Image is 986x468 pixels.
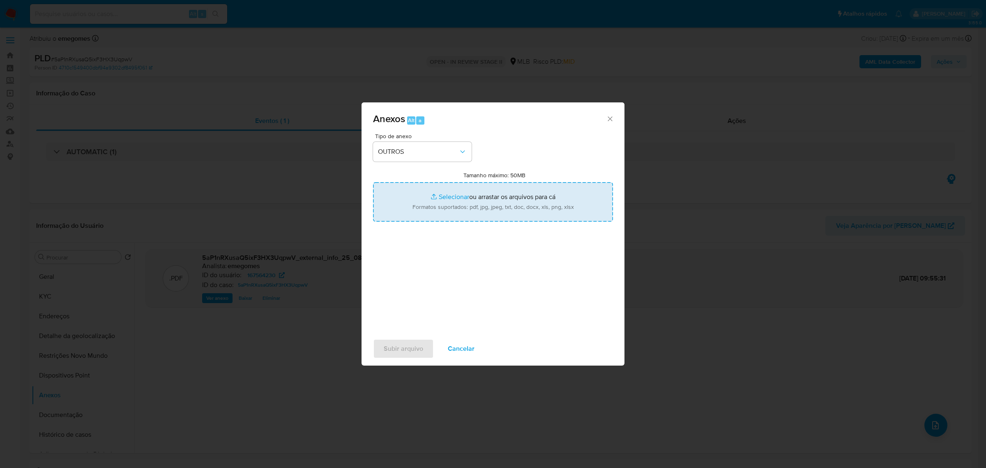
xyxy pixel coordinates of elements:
[408,116,415,124] span: Alt
[606,115,613,122] button: Fechar
[419,116,422,124] span: a
[378,148,458,156] span: OUTROS
[373,142,472,162] button: OUTROS
[373,111,405,126] span: Anexos
[437,339,485,359] button: Cancelar
[463,171,525,179] label: Tamanho máximo: 50MB
[448,340,475,358] span: Cancelar
[375,133,474,139] span: Tipo de anexo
